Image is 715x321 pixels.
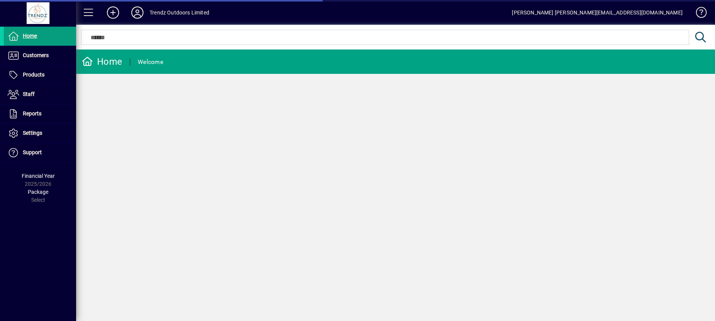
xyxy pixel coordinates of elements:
span: Support [23,149,42,155]
a: Staff [4,85,76,104]
span: Reports [23,110,41,117]
button: Add [101,6,125,19]
span: Financial Year [22,173,55,179]
span: Settings [23,130,42,136]
button: Profile [125,6,150,19]
div: [PERSON_NAME] [PERSON_NAME][EMAIL_ADDRESS][DOMAIN_NAME] [512,6,683,19]
div: Trendz Outdoors Limited [150,6,209,19]
a: Reports [4,104,76,123]
span: Home [23,33,37,39]
span: Staff [23,91,35,97]
div: Home [82,56,122,68]
a: Settings [4,124,76,143]
div: Welcome [138,56,163,68]
span: Customers [23,52,49,58]
span: Products [23,72,45,78]
a: Products [4,65,76,85]
a: Support [4,143,76,162]
a: Knowledge Base [690,2,705,26]
span: Package [28,189,48,195]
a: Customers [4,46,76,65]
